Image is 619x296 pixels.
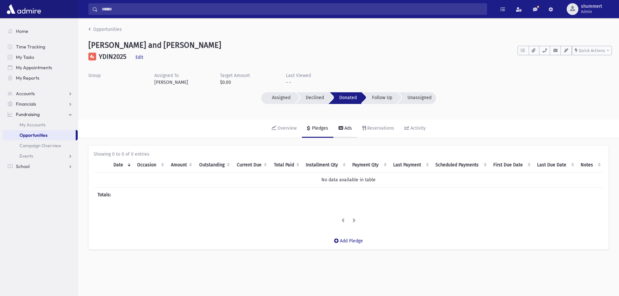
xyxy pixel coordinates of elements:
[94,187,167,202] th: Totals:
[16,28,28,34] span: Home
[154,73,179,78] span: Assigned To
[133,158,167,173] th: Occasion : activate to sort column ascending
[232,158,269,173] th: Current Due: activate to sort column ascending
[339,95,357,100] span: Donated
[98,3,487,15] input: Search
[88,41,221,50] h4: [PERSON_NAME] and [PERSON_NAME]
[333,120,357,138] a: Ads
[220,79,279,86] span: $0.00
[135,54,143,62] a: Edit
[357,120,399,138] a: Reservations
[3,42,78,52] a: Time Tracking
[3,88,78,99] a: Accounts
[94,172,603,187] td: No data available in table
[88,27,122,32] a: Opportunities
[3,99,78,109] a: Financials
[581,4,602,9] span: shummert
[3,62,78,73] a: My Appointments
[3,140,78,151] a: Campaign Overview
[19,143,61,148] span: Campaign Overview
[220,73,250,78] span: Target Amount
[361,92,397,104] button: Follow Up
[167,158,195,173] th: Amount: activate to sort column ascending
[5,3,43,16] img: AdmirePro
[110,158,133,173] th: Date: activate to sort column ascending
[16,44,45,50] span: Time Tracking
[3,130,76,140] a: Opportunities
[432,158,489,173] th: Scheduled Payments: activate to sort column ascending
[16,101,36,107] span: Financials
[286,73,311,78] span: Last Viewed
[399,120,431,138] a: Activity
[572,46,612,55] button: Quick Actions
[3,120,78,130] a: My Accounts
[343,125,352,131] div: Ads
[409,125,426,131] div: Activity
[88,41,345,53] a: [PERSON_NAME] and [PERSON_NAME]
[407,95,432,100] span: Unassigned
[16,65,52,71] span: My Appointments
[295,92,329,104] button: Declined
[16,75,39,81] span: My Reports
[389,158,432,173] th: Last Payment: activate to sort column ascending
[154,79,214,86] span: [PERSON_NAME]
[581,9,602,14] span: Admin
[269,158,302,173] th: Total Paid: activate to sort column ascending
[19,132,47,138] span: Opportunities
[16,163,30,169] span: School
[16,111,40,117] span: Fundraising
[3,151,78,161] a: Events
[579,48,605,53] span: Quick Actions
[3,73,78,83] a: My Reports
[99,53,126,60] h5: YDIN2025
[489,158,533,173] th: First Due Date: activate to sort column ascending
[3,109,78,120] a: Fundraising
[88,26,609,33] nav: breadcrumb
[276,125,297,131] div: Overview
[3,26,78,36] a: Home
[577,158,603,173] th: Notes: activate to sort column ascending
[372,95,392,100] span: Follow Up
[261,92,295,104] button: Assigned
[272,95,290,100] span: Assigned
[19,153,33,159] span: Events
[88,73,101,78] span: Group
[3,161,78,172] a: School
[329,92,361,104] button: Donated
[266,120,302,138] a: Overview
[286,80,291,85] span: - -
[94,151,603,158] div: Showing 0 to 0 of 0 entries
[366,125,394,131] div: Reservations
[302,120,333,138] a: Pledges
[16,91,35,97] span: Accounts
[533,158,577,173] th: Last Due Date: activate to sort column ascending
[311,125,328,131] div: Pledges
[397,92,436,104] button: Unassigned
[329,233,368,249] a: Add Pledge
[195,158,232,173] th: Outstanding: activate to sort column ascending
[16,54,34,60] span: My Tasks
[306,95,324,100] span: Declined
[302,158,348,173] th: Installment Qty: activate to sort column ascending
[3,52,78,62] a: My Tasks
[19,122,45,128] span: My Accounts
[348,158,389,173] th: Payment Qty: activate to sort column ascending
